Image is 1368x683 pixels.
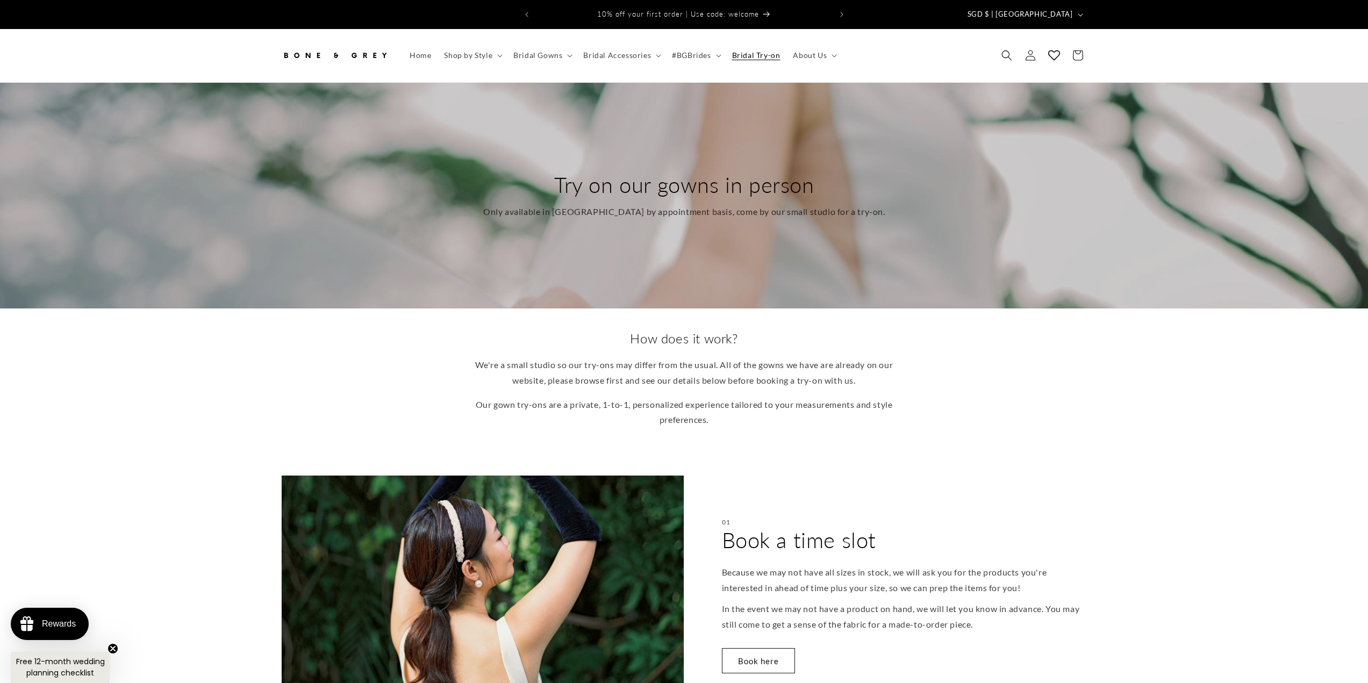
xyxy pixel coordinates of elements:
summary: Bridal Gowns [507,44,577,67]
div: Rewards [42,619,76,629]
a: Home [403,44,438,67]
span: Free 12-month wedding planning checklist [16,656,105,678]
span: 10% off your first order | Use code: welcome [597,10,759,18]
span: SGD $ | [GEOGRAPHIC_DATA] [968,9,1073,20]
span: Home [410,51,431,60]
p: Only available in [GEOGRAPHIC_DATA] by appointment basis, come by our small studio for a try-on. [483,204,885,220]
summary: Shop by Style [438,44,507,67]
h2: Try on our gowns in person [483,171,885,199]
img: Bone and Grey Bridal [281,44,389,67]
span: Bridal Accessories [583,51,651,60]
p: In the event we may not have a product on hand, we will let you know in advance. You may still co... [722,601,1087,632]
h2: How does it work? [475,330,894,347]
button: Close teaser [108,643,118,654]
div: Free 12-month wedding planning checklistClose teaser [11,652,110,683]
button: Previous announcement [515,4,539,25]
summary: Bridal Accessories [577,44,665,67]
a: Bridal Try-on [726,44,787,67]
button: Next announcement [830,4,854,25]
summary: Search [995,44,1019,67]
p: Our gown try-ons are a private, 1-to-1, personalized experience tailored to your measurements and... [475,397,894,428]
a: Book here [722,648,795,673]
h2: Book a time slot [722,526,877,554]
span: #BGBrides [672,51,711,60]
span: Shop by Style [444,51,492,60]
p: We're a small studio so our try-ons may differ from the usual. All of the gowns we have are alrea... [475,357,894,389]
span: Bridal Gowns [513,51,562,60]
span: About Us [793,51,827,60]
summary: #BGBrides [665,44,725,67]
a: Bone and Grey Bridal [277,40,392,71]
p: 01 [722,519,731,526]
span: Bridal Try-on [732,51,780,60]
p: Because we may not have all sizes in stock, we will ask you for the products you're interested in... [722,565,1087,596]
summary: About Us [786,44,841,67]
button: SGD $ | [GEOGRAPHIC_DATA] [961,4,1087,25]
